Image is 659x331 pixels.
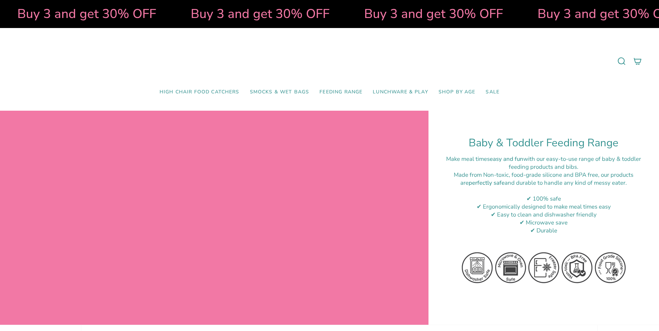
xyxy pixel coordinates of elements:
span: Feeding Range [319,89,362,95]
strong: Buy 3 and get 30% OFF [190,5,329,22]
h1: Baby & Toddler Feeding Range [446,137,642,149]
span: SALE [486,89,499,95]
span: Smocks & Wet Bags [250,89,309,95]
a: Shop by Age [433,84,481,100]
span: Shop by Age [439,89,476,95]
strong: Buy 3 and get 30% OFF [17,5,156,22]
div: ✔ 100% safe [446,195,642,203]
div: ✔ Durable [446,227,642,235]
span: Lunchware & Play [373,89,428,95]
span: High Chair Food Catchers [160,89,240,95]
div: ✔ Easy to clean and dishwasher friendly [446,211,642,219]
a: Mumma’s Little Helpers [270,38,389,84]
div: ✔ Ergonomically designed to make meal times easy [446,203,642,211]
a: Lunchware & Play [368,84,433,100]
a: SALE [480,84,505,100]
div: Make meal times with our easy-to-use range of baby & toddler feeding products and bibs. [446,155,642,171]
a: High Chair Food Catchers [154,84,245,100]
div: M [446,171,642,187]
a: Feeding Range [314,84,368,100]
strong: Buy 3 and get 30% OFF [364,5,503,22]
span: ade from Non-toxic, food-grade silicone and BPA free, our products are and durable to handle any ... [459,171,633,187]
strong: easy and fun [490,155,523,163]
a: Smocks & Wet Bags [245,84,315,100]
strong: perfectly safe [469,179,505,187]
span: ✔ Microwave save [520,219,568,227]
